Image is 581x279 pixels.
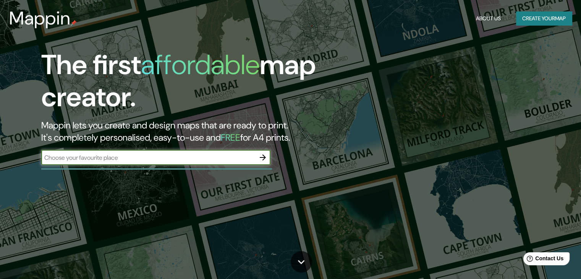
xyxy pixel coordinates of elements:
[71,20,77,26] img: mappin-pin
[41,119,332,144] h2: Mappin lets you create and design maps that are ready to print. It's completely personalised, eas...
[41,153,255,162] input: Choose your favourite place
[516,11,572,26] button: Create yourmap
[221,131,240,143] h5: FREE
[141,47,260,83] h1: affordable
[9,8,71,29] h3: Mappin
[473,11,504,26] button: About Us
[513,249,573,271] iframe: Help widget launcher
[41,49,332,119] h1: The first map creator.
